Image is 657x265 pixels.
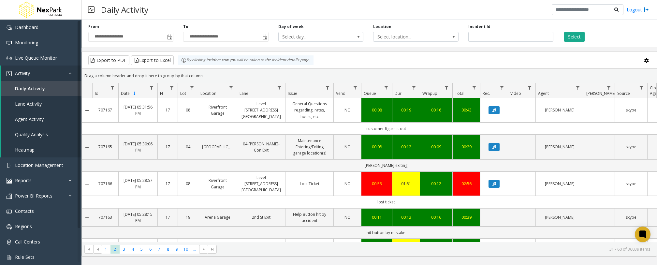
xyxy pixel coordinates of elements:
a: Vend Filter Menu [351,83,360,92]
span: Contacts [15,208,34,214]
a: skype [619,214,643,220]
div: 00:39 [457,214,476,220]
a: 00:16 [424,107,448,113]
span: Go to the next page [201,247,206,252]
a: Collapse Details [82,182,92,187]
a: Quality Analysis [1,127,81,142]
span: [PERSON_NAME] [586,91,616,96]
span: Live Queue Monitor [15,55,57,61]
span: Rule Sets [15,254,35,260]
span: Activity [15,70,30,76]
span: Go to the previous page [93,245,102,254]
div: 00:08 [365,107,388,113]
a: 00:12 [396,144,416,150]
span: Regions [15,223,32,229]
img: 'icon' [7,224,12,229]
a: Lane Activity [1,96,81,111]
span: Power BI Reports [15,193,52,199]
a: Level [STREET_ADDRESS][GEOGRAPHIC_DATA] [241,174,281,193]
span: Quality Analysis [15,131,48,138]
a: skype [619,144,643,150]
div: 00:09 [424,144,448,150]
span: Page 10 [182,245,190,254]
span: Dur [395,91,401,96]
img: 'icon' [7,163,12,168]
a: Riverfront Garage [202,104,233,116]
span: Sortable [132,91,137,96]
a: 19 [182,214,194,220]
span: Page 4 [128,245,137,254]
button: Export to PDF [88,55,129,65]
span: Page 9 [172,245,181,254]
span: Go to the last page [208,245,217,254]
a: Id Filter Menu [108,83,117,92]
span: Go to the first page [86,247,92,252]
a: Activity [1,66,81,81]
span: Select location... [373,32,441,41]
a: [PERSON_NAME] [540,107,580,113]
a: skype [619,107,643,113]
span: NO [344,107,351,113]
a: NO [338,144,357,150]
a: 02:56 [457,181,476,187]
a: [DATE] 05:31:56 PM [123,104,153,116]
img: infoIcon.svg [181,58,186,63]
kendo-pager-info: 31 - 60 of 36039 items [221,246,650,252]
a: 00:29 [457,144,476,150]
a: 17 [162,107,174,113]
span: NO [344,181,351,186]
span: Page 5 [137,245,146,254]
a: 01:51 [396,181,416,187]
span: NO [344,214,351,220]
div: Data table [82,83,657,242]
a: 707163 [96,214,114,220]
span: Reports [15,177,32,184]
a: Arena Garage [202,214,233,220]
span: Video [510,91,521,96]
span: Location Management [15,162,63,168]
label: To [183,24,188,30]
a: 04-[PERSON_NAME]-Con Exit [241,141,281,153]
a: Agent Filter Menu [574,83,582,92]
a: 00:08 [365,144,388,150]
span: Go to the first page [84,245,93,254]
a: Video Filter Menu [525,83,534,92]
img: pageIcon [88,2,95,18]
a: 00:16 [424,214,448,220]
a: NO [338,181,357,187]
a: Agent Activity [1,111,81,127]
a: 17 [162,214,174,220]
span: Date [121,91,130,96]
span: Agent [538,91,549,96]
a: 00:12 [424,181,448,187]
span: Page 8 [164,245,172,254]
span: Call Centers [15,239,40,245]
a: Rec. Filter Menu [498,83,506,92]
span: Issue [288,91,297,96]
img: 'icon' [7,71,12,76]
img: logout [644,6,649,13]
span: Vend [336,91,345,96]
a: [PERSON_NAME] [540,214,580,220]
a: 17 [162,144,174,150]
a: H Filter Menu [168,83,176,92]
div: Drag a column header and drop it here to group by that column [82,70,657,81]
a: 00:19 [396,107,416,113]
span: Go to the next page [199,245,208,254]
a: Level [STREET_ADDRESS][GEOGRAPHIC_DATA] [241,101,281,120]
a: NO [338,107,357,113]
a: Maintenance Entering/Exiting garage location(s) [289,138,329,156]
span: Toggle popup [261,32,268,41]
a: [PERSON_NAME] [540,181,580,187]
a: 17 [162,181,174,187]
span: Toggle popup [166,32,173,41]
img: 'icon' [7,56,12,61]
span: Id [95,91,98,96]
span: Lane Activity [15,101,42,107]
img: 'icon' [7,25,12,30]
span: Page 6 [146,245,155,254]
